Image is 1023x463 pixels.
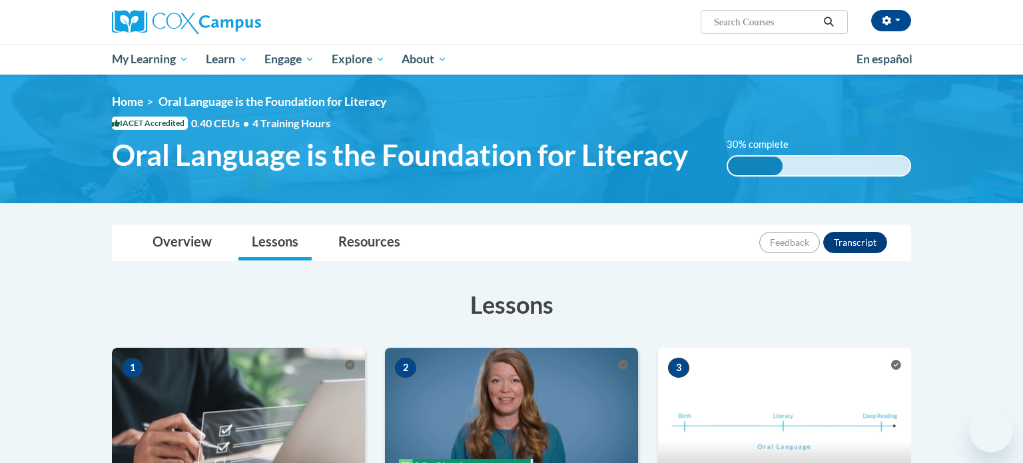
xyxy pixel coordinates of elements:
a: Cox Campus [112,10,365,34]
span: About [402,51,447,67]
span: En español [856,52,912,66]
a: En español [848,45,921,73]
i:  [823,17,835,27]
button: Transcript [823,232,887,253]
a: My Learning [103,44,197,75]
span: IACET Accredited [112,117,188,130]
span: Oral Language is the Foundation for Literacy [112,137,688,173]
span: Oral Language is the Foundation for Literacy [159,95,386,109]
div: Main menu [92,44,931,75]
a: Home [112,95,143,109]
span: • [243,117,249,129]
img: Cox Campus [112,10,261,34]
span: Engage [264,51,314,67]
span: 3 [668,358,689,378]
div: 30% complete [728,157,783,175]
a: Lessons [238,225,312,260]
span: 2 [395,358,416,378]
span: My Learning [112,51,188,67]
a: Overview [139,225,225,260]
label: 30% complete [727,137,803,152]
a: Learn [197,44,256,75]
iframe: Button to launch messaging window [970,410,1012,452]
span: 1 [122,358,143,378]
span: Learn [206,51,248,67]
button: Account Settings [871,10,911,31]
button: Search [819,14,839,30]
a: Engage [256,44,323,75]
input: Search Courses [713,14,819,30]
span: 0.40 CEUs [191,116,252,131]
button: Feedback [759,232,820,253]
span: Explore [332,51,385,67]
a: About [394,44,456,75]
a: Explore [323,44,394,75]
span: 4 Training Hours [252,117,330,129]
h3: Lessons [112,288,911,321]
a: Resources [325,225,414,260]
